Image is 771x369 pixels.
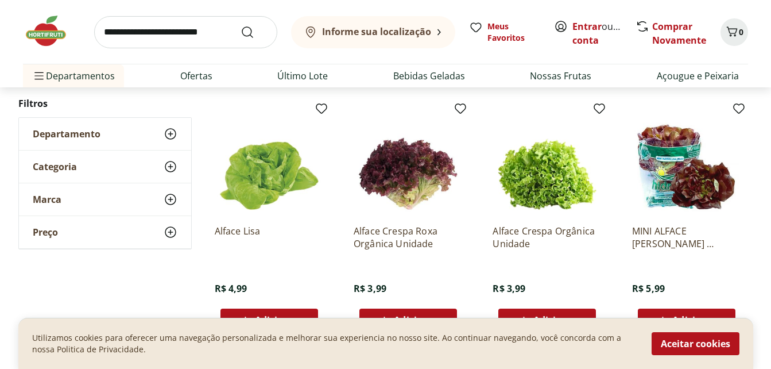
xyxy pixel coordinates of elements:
[572,20,636,47] a: Criar conta
[32,332,638,355] p: Utilizamos cookies para oferecer uma navegação personalizada e melhorar sua experiencia no nosso ...
[94,16,277,48] input: search
[652,332,739,355] button: Aceitar cookies
[19,118,191,150] button: Departamento
[215,282,247,295] span: R$ 4,99
[632,282,665,295] span: R$ 5,99
[657,69,739,83] a: Açougue e Peixaria
[19,151,191,183] button: Categoria
[33,194,61,205] span: Marca
[572,20,602,33] a: Entrar
[215,225,324,250] a: Alface Lisa
[322,25,431,38] b: Informe sua localização
[32,62,46,90] button: Menu
[33,128,100,140] span: Departamento
[180,69,212,83] a: Ofertas
[393,69,465,83] a: Bebidas Geladas
[487,21,540,44] span: Meus Favoritos
[498,309,596,332] button: Adicionar
[533,316,578,325] span: Adicionar
[220,309,318,332] button: Adicionar
[23,14,80,48] img: Hortifruti
[394,316,439,325] span: Adicionar
[32,62,115,90] span: Departamentos
[291,16,455,48] button: Informe sua localização
[638,309,735,332] button: Adicionar
[632,106,741,216] img: MINI ALFACE LISA ROXA HIDROSOL
[652,20,706,47] a: Comprar Novamente
[33,226,58,238] span: Preço
[19,183,191,216] button: Marca
[739,26,743,37] span: 0
[493,282,525,295] span: R$ 3,99
[33,161,77,172] span: Categoria
[19,216,191,248] button: Preço
[720,18,748,46] button: Carrinho
[672,316,717,325] span: Adicionar
[359,309,457,332] button: Adicionar
[241,25,268,39] button: Submit Search
[530,69,591,83] a: Nossas Frutas
[493,106,602,216] img: Alface Crespa Orgânica Unidade
[469,21,540,44] a: Meus Favoritos
[255,316,300,325] span: Adicionar
[277,69,328,83] a: Último Lote
[632,225,741,250] a: MINI ALFACE [PERSON_NAME] HIDROSOL
[354,282,386,295] span: R$ 3,99
[354,225,463,250] a: Alface Crespa Roxa Orgânica Unidade
[572,20,623,47] span: ou
[354,106,463,216] img: Alface Crespa Roxa Orgânica Unidade
[215,106,324,216] img: Alface Lisa
[493,225,602,250] a: Alface Crespa Orgânica Unidade
[18,92,192,115] h2: Filtros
